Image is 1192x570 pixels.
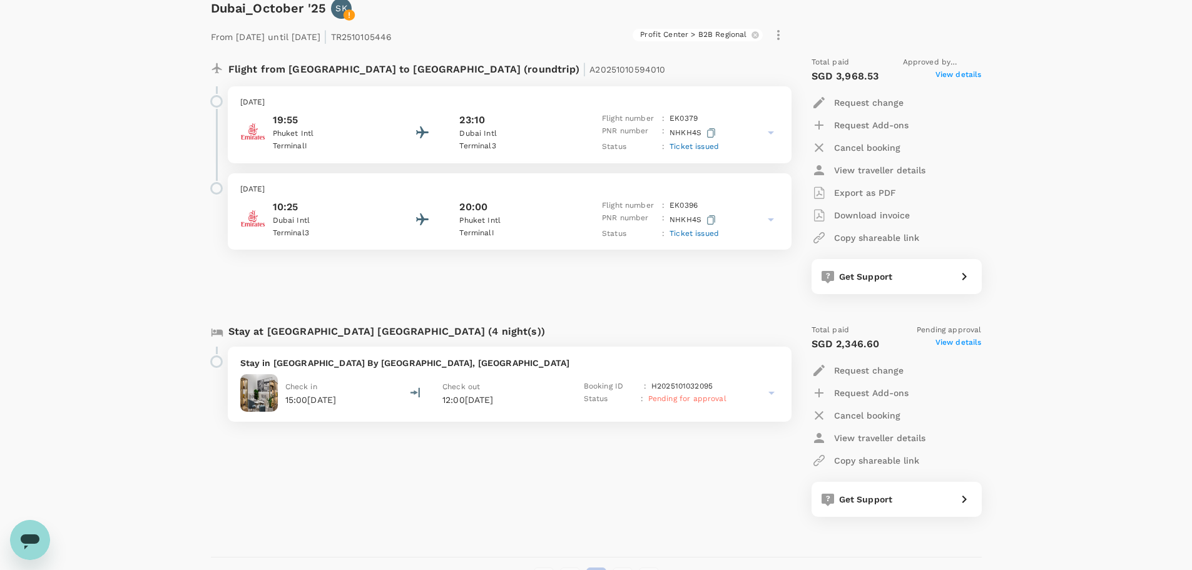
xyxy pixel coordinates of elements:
[602,228,657,240] p: Status
[812,204,910,226] button: Download invoice
[812,404,900,427] button: Cancel booking
[917,324,981,337] span: Pending approval
[285,394,337,406] p: 15:00[DATE]
[834,119,909,131] p: Request Add-ons
[834,432,925,444] p: View traveller details
[834,141,900,154] p: Cancel booking
[834,409,900,422] p: Cancel booking
[442,394,561,406] p: 12:00[DATE]
[459,128,572,140] p: Dubai Intl
[273,200,385,215] p: 10:25
[651,380,713,393] p: H2025101032095
[670,200,698,212] p: EK 0396
[834,209,910,221] p: Download invoice
[644,380,646,393] p: :
[662,141,665,153] p: :
[812,114,909,136] button: Request Add-ons
[812,56,850,69] span: Total paid
[459,215,572,227] p: Phuket Intl
[839,272,893,282] span: Get Support
[459,227,572,240] p: Terminal I
[240,357,779,369] p: Stay in [GEOGRAPHIC_DATA] By [GEOGRAPHIC_DATA], [GEOGRAPHIC_DATA]
[602,200,657,212] p: Flight number
[633,29,762,41] div: Profit Center > B2B Regional
[602,212,657,228] p: PNR number
[240,183,779,196] p: [DATE]
[812,91,904,114] button: Request change
[812,159,925,181] button: View traveller details
[240,119,265,144] img: Emirates
[240,374,278,412] img: Residence Inn By Marriott Sheikh Zayed Road, Dubai
[935,337,982,352] span: View details
[812,449,919,472] button: Copy shareable link
[812,226,919,249] button: Copy shareable link
[670,113,698,125] p: EK 0379
[583,60,586,78] span: |
[670,212,718,228] p: NHKH4S
[812,136,900,159] button: Cancel booking
[602,113,657,125] p: Flight number
[662,200,665,212] p: :
[812,324,850,337] span: Total paid
[834,454,919,467] p: Copy shareable link
[211,24,392,46] p: From [DATE] until [DATE] TR2510105446
[670,125,718,141] p: NHKH4S
[812,359,904,382] button: Request change
[935,69,982,84] span: View details
[834,186,896,199] p: Export as PDF
[602,125,657,141] p: PNR number
[602,141,657,153] p: Status
[648,394,726,403] span: Pending for approval
[834,232,919,244] p: Copy shareable link
[812,69,879,84] p: SGD 3,968.53
[633,29,754,40] span: Profit Center > B2B Regional
[834,387,909,399] p: Request Add-ons
[273,227,385,240] p: Terminal 3
[228,324,545,339] p: Stay at [GEOGRAPHIC_DATA] [GEOGRAPHIC_DATA] (4 night(s))
[584,380,639,393] p: Booking ID
[10,520,50,560] iframe: Button to launch messaging window
[812,337,880,352] p: SGD 2,346.60
[834,96,904,109] p: Request change
[285,382,317,391] span: Check in
[834,364,904,377] p: Request change
[812,181,896,204] button: Export as PDF
[662,125,665,141] p: :
[662,228,665,240] p: :
[834,164,925,176] p: View traveller details
[670,229,719,238] span: Ticket issued
[662,113,665,125] p: :
[459,140,572,153] p: Terminal 3
[273,215,385,227] p: Dubai Intl
[839,494,893,504] span: Get Support
[335,2,347,14] p: SK
[584,393,636,405] p: Status
[323,28,327,45] span: |
[589,64,665,74] span: A20251010594010
[228,56,666,79] p: Flight from [GEOGRAPHIC_DATA] to [GEOGRAPHIC_DATA] (roundtrip)
[240,96,779,109] p: [DATE]
[641,393,643,405] p: :
[459,113,485,128] p: 23:10
[442,382,480,391] span: Check out
[812,427,925,449] button: View traveller details
[812,382,909,404] button: Request Add-ons
[459,200,487,215] p: 20:00
[670,142,719,151] span: Ticket issued
[273,113,385,128] p: 19:55
[240,206,265,231] img: Emirates
[903,56,982,69] span: Approved by
[662,212,665,228] p: :
[273,128,385,140] p: Phuket Intl
[273,140,385,153] p: Terminal I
